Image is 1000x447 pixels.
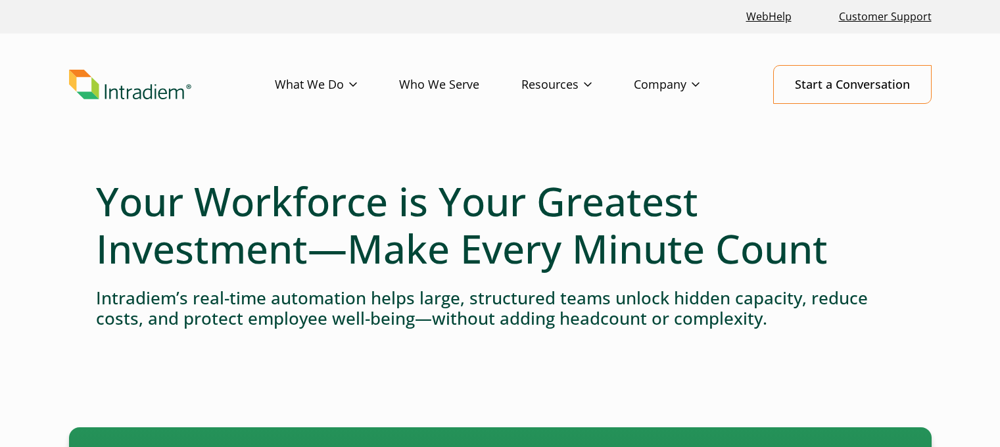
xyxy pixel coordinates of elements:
[96,288,905,329] h4: Intradiem’s real-time automation helps large, structured teams unlock hidden capacity, reduce cos...
[521,66,634,104] a: Resources
[69,70,275,100] a: Link to homepage of Intradiem
[634,66,742,104] a: Company
[399,66,521,104] a: Who We Serve
[69,70,191,100] img: Intradiem
[834,3,937,31] a: Customer Support
[275,66,399,104] a: What We Do
[96,177,905,272] h1: Your Workforce is Your Greatest Investment—Make Every Minute Count
[741,3,797,31] a: Link opens in a new window
[773,65,932,104] a: Start a Conversation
